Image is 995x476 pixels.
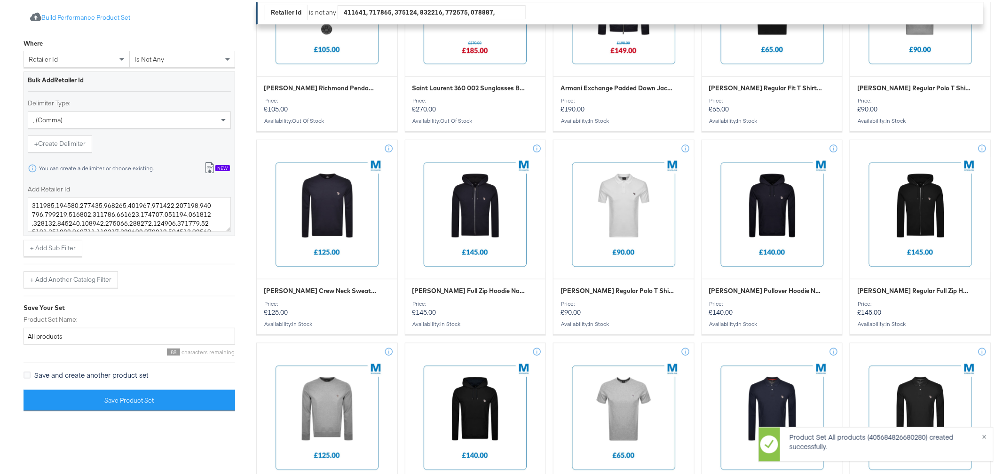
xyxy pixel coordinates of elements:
[709,319,836,325] div: Availability :
[561,82,674,91] span: Armani Exchange Padded Down Jacket Navy
[292,115,324,122] span: out of stock
[441,115,473,122] span: out of stock
[857,319,984,325] div: Availability :
[885,318,906,325] span: in stock
[338,3,525,17] div: 411641, 717865, 375124, 832216, 772575, 078887, 086402, 280835, 177719, 540300, 866674, 551997, 4...
[28,183,231,192] label: Add Retailer Id
[308,6,338,15] div: is not any
[29,53,58,62] span: retailer id
[33,114,63,122] span: , (comma)
[24,313,235,322] label: Product Set Name:
[589,318,609,325] span: in stock
[857,95,984,102] div: Price:
[24,326,235,343] input: Give your set a descriptive name
[561,95,687,111] p: £190.00
[709,82,823,91] span: Paul Smith Regular Fit T Shirt Black
[28,97,231,106] label: Delimiter Type:
[28,195,231,230] textarea: 311985,194580,277435,968265,401967,971422,207198,940796,799219,516802,311786,661623,174707,051194...
[441,318,461,325] span: in stock
[34,368,149,378] span: Save and create another product set
[264,95,390,102] div: Price:
[24,8,137,25] button: Build Performance Product Set
[412,116,539,122] div: Availability :
[215,163,230,170] div: New
[39,163,154,170] div: You can create a delimiter or choose existing.
[264,299,390,315] p: £125.00
[412,299,539,315] p: £145.00
[264,95,390,111] p: £105.00
[857,95,984,111] p: £90.00
[561,299,687,315] p: £90.00
[857,116,984,122] div: Availability :
[561,299,687,305] div: Price:
[561,285,674,294] span: Paul Smith Regular Polo T Shirt White
[589,115,609,122] span: in stock
[292,318,312,325] span: in stock
[24,37,43,46] div: Where
[412,95,539,102] div: Price:
[24,270,118,286] button: + Add Another Catalog Filter
[28,74,231,83] div: Bulk Add Retailer Id
[24,388,235,409] button: Save Product Set
[709,95,836,102] div: Price:
[737,318,758,325] span: in stock
[709,116,836,122] div: Availability :
[857,82,971,91] span: Paul Smith Regular Polo T Shirt Grey
[264,319,390,325] div: Availability :
[265,3,307,18] div: Retailer id
[412,319,539,325] div: Availability :
[24,238,82,255] button: + Add Sub Filter
[709,299,836,305] div: Price:
[412,285,526,294] span: Paul Smith Full Zip Hoodie Navy
[24,301,235,310] div: Save Your Set
[709,299,836,315] p: £140.00
[28,134,92,151] button: +Create Delimiter
[885,115,906,122] span: in stock
[412,95,539,111] p: £270.00
[561,116,687,122] div: Availability :
[857,285,971,294] span: Paul Smith Regular Full Zip Hoodie Black
[412,299,539,305] div: Price:
[737,115,758,122] span: in stock
[134,53,164,62] span: is not any
[857,299,984,305] div: Price:
[197,158,237,175] button: New
[264,82,378,91] span: Vivienne Westwood Richmond Pendant Gunmetal
[709,95,836,111] p: £65.00
[24,347,235,354] div: characters remaining
[264,116,390,122] div: Availability :
[561,319,687,325] div: Availability :
[412,82,526,91] span: Saint Laurent 360 002 Sunglasses Brown
[167,347,180,354] span: 88
[857,299,984,315] p: £145.00
[34,137,38,146] strong: +
[709,285,823,294] span: Paul Smith Pullover Hoodie Navy
[561,95,687,102] div: Price:
[264,285,378,294] span: Paul Smith Crew Neck Sweatshirt Navy
[264,299,390,305] div: Price:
